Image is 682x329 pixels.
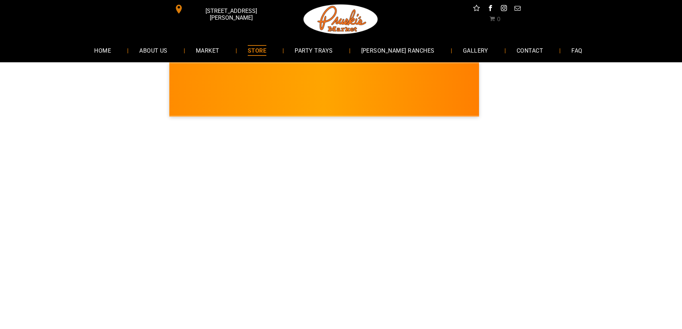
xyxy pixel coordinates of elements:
a: STORE [237,41,277,60]
a: GALLERY [452,41,499,60]
a: CONTACT [506,41,554,60]
img: Polish Artisan Dried Sausage [441,75,470,104]
a: MARKET [185,41,230,60]
span: [PERSON_NAME] MARKET [249,95,390,106]
a: [STREET_ADDRESS][PERSON_NAME] [169,4,279,15]
a: [PERSON_NAME] RANCHES [350,41,445,60]
span: • [409,97,412,107]
a: ABOUT US [129,41,178,60]
a: FAQ [561,41,593,60]
a: HOME [83,41,122,60]
a: instagram [499,4,508,15]
a: email [513,4,522,15]
a: PARTY TRAYS [284,41,343,60]
span: 0 [497,16,500,23]
a: Social network [472,4,481,15]
span: NEW! • Limited Supply • [PERSON_NAME] Recipe [477,86,600,93]
span: $9.99! [477,93,600,103]
a: facebook [485,4,495,15]
span: Kielbasa Polish Sausage [477,76,600,87]
span: [STREET_ADDRESS][PERSON_NAME] [185,4,277,25]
